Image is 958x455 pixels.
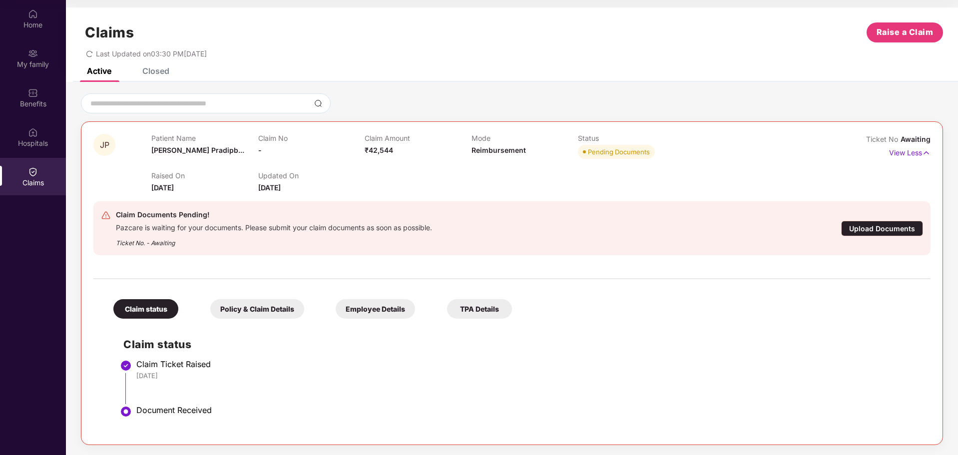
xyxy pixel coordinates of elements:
p: Claim No [258,134,365,142]
span: [DATE] [151,183,174,192]
span: - [258,146,262,154]
img: svg+xml;base64,PHN2ZyB4bWxucz0iaHR0cDovL3d3dy53My5vcmcvMjAwMC9zdmciIHdpZHRoPSIyNCIgaGVpZ2h0PSIyNC... [101,210,111,220]
img: svg+xml;base64,PHN2ZyBpZD0iQ2xhaW0iIHhtbG5zPSJodHRwOi8vd3d3LnczLm9yZy8yMDAwL3N2ZyIgd2lkdGg9IjIwIi... [28,167,38,177]
img: svg+xml;base64,PHN2ZyBpZD0iU3RlcC1Eb25lLTMyeDMyIiB4bWxucz0iaHR0cDovL3d3dy53My5vcmcvMjAwMC9zdmciIH... [120,360,132,372]
img: svg+xml;base64,PHN2ZyB3aWR0aD0iMjAiIGhlaWdodD0iMjAiIHZpZXdCb3g9IjAgMCAyMCAyMCIgZmlsbD0ibm9uZSIgeG... [28,48,38,58]
div: Claim status [113,299,178,319]
p: Mode [472,134,578,142]
span: JP [100,141,109,149]
span: Reimbursement [472,146,526,154]
img: svg+xml;base64,PHN2ZyBpZD0iU3RlcC1BY3RpdmUtMzJ4MzIiIHhtbG5zPSJodHRwOi8vd3d3LnczLm9yZy8yMDAwL3N2Zy... [120,406,132,418]
div: Closed [142,66,169,76]
div: TPA Details [447,299,512,319]
span: redo [86,49,93,58]
button: Raise a Claim [867,22,943,42]
span: Last Updated on 03:30 PM[DATE] [96,49,207,58]
img: svg+xml;base64,PHN2ZyBpZD0iSG9zcGl0YWxzIiB4bWxucz0iaHR0cDovL3d3dy53My5vcmcvMjAwMC9zdmciIHdpZHRoPS... [28,127,38,137]
div: Claim Ticket Raised [136,359,921,369]
div: Ticket No. - Awaiting [116,232,432,248]
img: svg+xml;base64,PHN2ZyBpZD0iQmVuZWZpdHMiIHhtbG5zPSJodHRwOi8vd3d3LnczLm9yZy8yMDAwL3N2ZyIgd2lkdGg9Ij... [28,88,38,98]
div: Employee Details [336,299,415,319]
div: [DATE] [136,371,921,380]
div: Document Received [136,405,921,415]
div: Upload Documents [841,221,923,236]
div: Claim Documents Pending! [116,209,432,221]
div: Active [87,66,111,76]
p: Patient Name [151,134,258,142]
div: Pending Documents [588,147,650,157]
p: Updated On [258,171,365,180]
img: svg+xml;base64,PHN2ZyB4bWxucz0iaHR0cDovL3d3dy53My5vcmcvMjAwMC9zdmciIHdpZHRoPSIxNyIgaGVpZ2h0PSIxNy... [922,147,931,158]
span: [PERSON_NAME] Pradipb... [151,146,244,154]
div: Policy & Claim Details [210,299,304,319]
span: Awaiting [901,135,931,143]
p: Raised On [151,171,258,180]
img: svg+xml;base64,PHN2ZyBpZD0iSG9tZSIgeG1sbnM9Imh0dHA6Ly93d3cudzMub3JnLzIwMDAvc3ZnIiB3aWR0aD0iMjAiIG... [28,9,38,19]
h2: Claim status [123,336,921,353]
h1: Claims [85,24,134,41]
img: svg+xml;base64,PHN2ZyBpZD0iU2VhcmNoLTMyeDMyIiB4bWxucz0iaHR0cDovL3d3dy53My5vcmcvMjAwMC9zdmciIHdpZH... [314,99,322,107]
p: Status [578,134,684,142]
span: ₹42,544 [365,146,393,154]
span: [DATE] [258,183,281,192]
span: Ticket No [866,135,901,143]
span: Raise a Claim [877,26,934,38]
div: Pazcare is waiting for your documents. Please submit your claim documents as soon as possible. [116,221,432,232]
p: View Less [889,145,931,158]
p: Claim Amount [365,134,471,142]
